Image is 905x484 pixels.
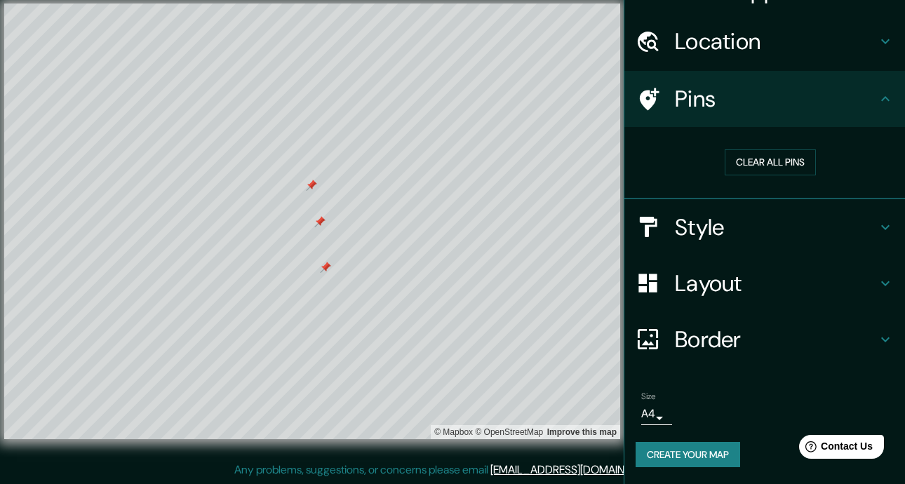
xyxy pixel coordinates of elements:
p: Any problems, suggestions, or concerns please email . [234,462,666,478]
div: Layout [624,255,905,311]
a: Map feedback [547,427,617,437]
div: Location [624,13,905,69]
div: Style [624,199,905,255]
button: Clear all pins [725,149,816,175]
h4: Pins [675,85,877,113]
div: Pins [624,71,905,127]
h4: Layout [675,269,877,297]
a: Mapbox [434,427,473,437]
a: OpenStreetMap [475,427,543,437]
div: Border [624,311,905,368]
label: Size [641,390,656,402]
h4: Border [675,325,877,354]
h4: Style [675,213,877,241]
a: [EMAIL_ADDRESS][DOMAIN_NAME] [490,462,664,477]
button: Create your map [636,442,740,468]
iframe: Help widget launcher [780,429,890,469]
div: A4 [641,403,672,425]
h4: Location [675,27,877,55]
